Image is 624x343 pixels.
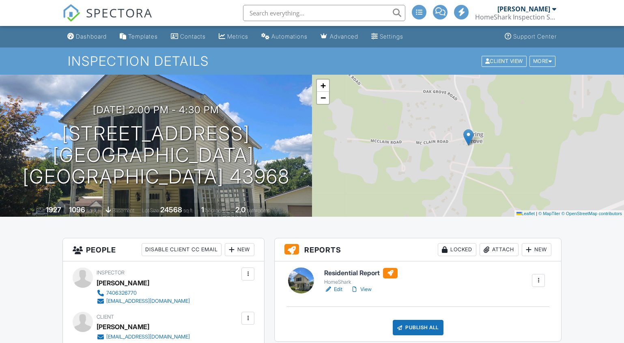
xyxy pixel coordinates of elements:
span: sq. ft. [86,207,98,214]
h3: People [63,238,265,261]
h6: Residential Report [324,268,398,278]
div: Automations [271,33,308,40]
div: Attach [480,243,519,256]
div: Client View [482,56,527,67]
div: Contacts [180,33,206,40]
div: New [522,243,551,256]
h3: Reports [275,238,561,261]
a: Residential Report HomeShark [324,268,398,286]
a: [EMAIL_ADDRESS][DOMAIN_NAME] [97,297,190,305]
a: Advanced [317,29,361,44]
div: HomeShark [324,279,398,285]
span: + [321,80,326,91]
a: SPECTORA [62,11,153,28]
span: bathrooms [247,207,270,214]
span: basement [112,207,134,214]
h1: Inspection Details [68,54,557,68]
span: Inspector [97,270,125,276]
span: | [536,211,537,216]
a: Zoom in [317,80,329,92]
div: [EMAIL_ADDRESS][DOMAIN_NAME] [106,298,190,304]
div: 24568 [160,205,182,214]
div: Dashboard [76,33,107,40]
input: Search everything... [243,5,405,21]
a: 7406326770 [97,289,190,297]
a: [EMAIL_ADDRESS][DOMAIN_NAME] [97,333,190,341]
div: [PERSON_NAME] [497,5,550,13]
a: Contacts [168,29,209,44]
span: Client [97,314,114,320]
h1: [STREET_ADDRESS] [GEOGRAPHIC_DATA], [GEOGRAPHIC_DATA] 43968 [13,123,299,187]
span: sq.ft. [183,207,194,214]
div: More [529,56,556,67]
a: Automations (Basic) [258,29,311,44]
div: Templates [128,33,158,40]
div: 2.0 [235,205,245,214]
div: Advanced [330,33,358,40]
span: Built [36,207,45,214]
a: Templates [116,29,161,44]
a: Edit [324,285,342,293]
div: Disable Client CC Email [142,243,222,256]
div: [PERSON_NAME] [97,321,149,333]
a: © OpenStreetMap contributors [562,211,622,216]
a: © MapTiler [538,211,560,216]
a: Client View [481,58,529,64]
div: Metrics [227,33,248,40]
div: 1096 [69,205,85,214]
div: 7406326770 [106,290,137,296]
a: Leaflet [516,211,535,216]
a: View [351,285,372,293]
img: The Best Home Inspection Software - Spectora [62,4,80,22]
span: Lot Size [142,207,159,214]
span: − [321,93,326,103]
a: Settings [368,29,407,44]
div: Locked [438,243,476,256]
a: Dashboard [64,29,110,44]
img: Marker [463,129,473,146]
div: Settings [380,33,403,40]
span: bedrooms [205,207,228,214]
div: 1 [201,205,204,214]
a: Zoom out [317,92,329,104]
a: Support Center [501,29,560,44]
div: New [225,243,254,256]
a: Metrics [215,29,252,44]
div: [PERSON_NAME] [97,277,149,289]
h3: [DATE] 2:00 pm - 4:30 pm [93,104,219,115]
div: Publish All [393,320,443,335]
div: Support Center [513,33,557,40]
div: [EMAIL_ADDRESS][DOMAIN_NAME] [106,334,190,340]
span: SPECTORA [86,4,153,21]
div: 1927 [46,205,61,214]
div: HomeShark Inspection Services, LLC [475,13,556,21]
